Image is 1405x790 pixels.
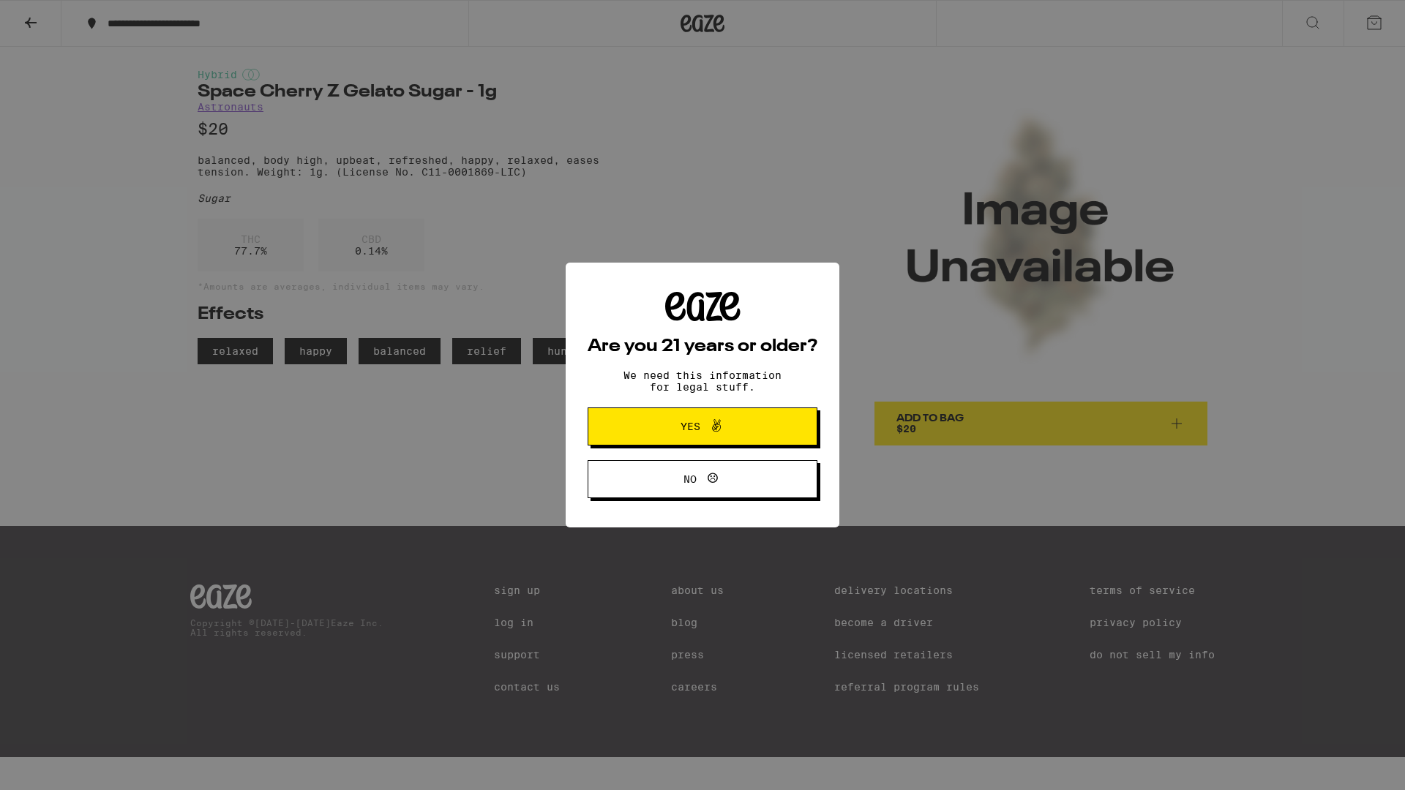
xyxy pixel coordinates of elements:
[588,338,817,355] h2: Are you 21 years or older?
[611,369,794,393] p: We need this information for legal stuff.
[1314,746,1390,783] iframe: Opens a widget where you can find more information
[588,460,817,498] button: No
[681,421,700,432] span: Yes
[588,407,817,445] button: Yes
[683,474,697,484] span: No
